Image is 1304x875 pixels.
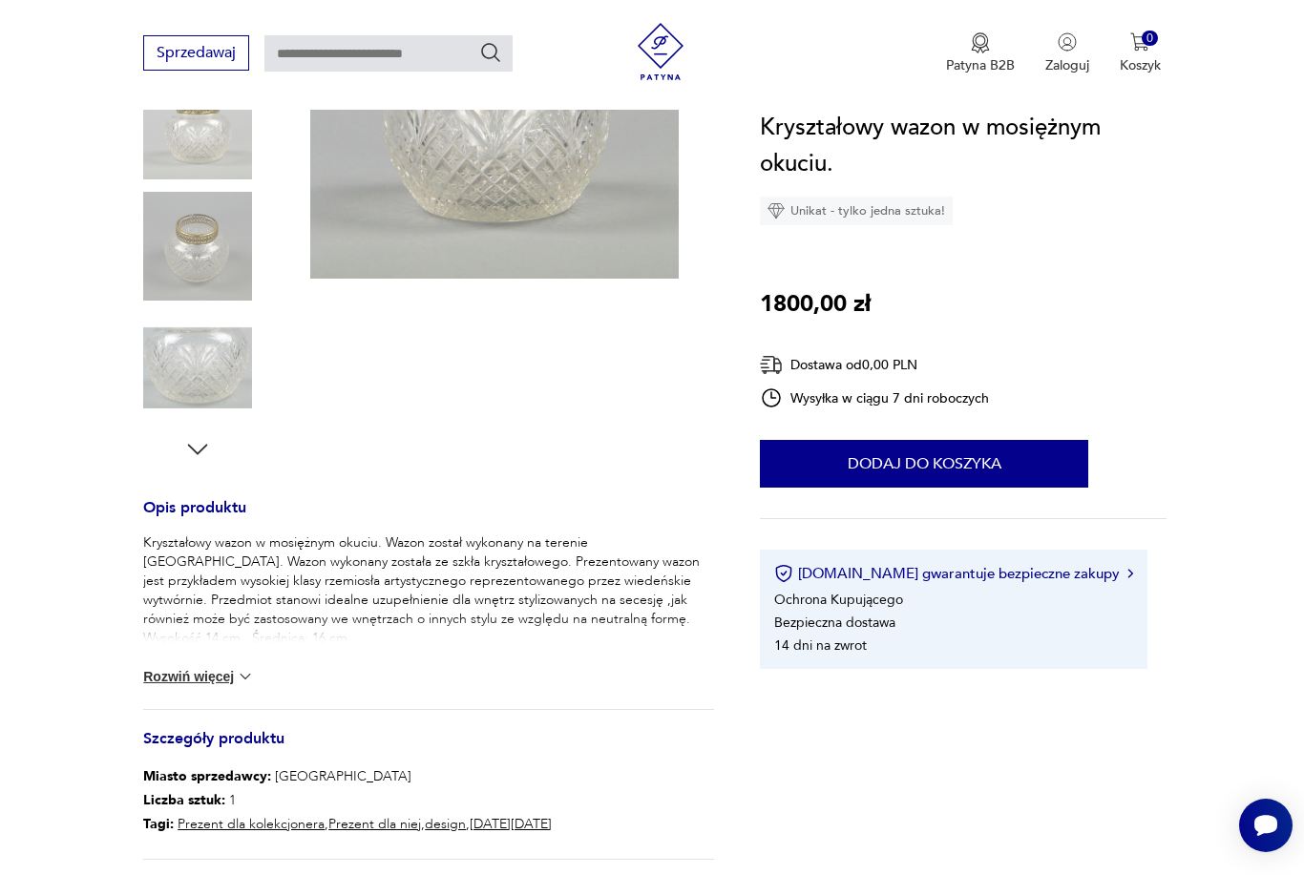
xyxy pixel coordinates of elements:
button: Sprzedawaj [143,35,249,71]
p: 1 [143,788,552,812]
img: Ikona koszyka [1130,32,1149,52]
li: Bezpieczna dostawa [774,614,895,632]
b: Miasto sprzedawcy : [143,767,271,785]
div: 0 [1142,31,1158,47]
h3: Opis produktu [143,502,714,533]
img: Zdjęcie produktu Kryształowy wazon w mosiężnym okuciu. [143,192,252,301]
li: 14 dni na zwrot [774,636,867,655]
p: 1800,00 zł [760,286,871,323]
p: Koszyk [1120,56,1161,74]
p: Zaloguj [1045,56,1089,74]
img: Ikona diamentu [768,202,785,219]
p: , , , [143,812,552,836]
a: [DATE][DATE] [470,815,552,833]
p: [GEOGRAPHIC_DATA] [143,764,552,788]
img: Zdjęcie produktu Kryształowy wazon w mosiężnym okuciu. [143,314,252,423]
img: Ikonka użytkownika [1058,32,1077,52]
a: design [425,815,466,833]
div: Wysyłka w ciągu 7 dni roboczych [760,386,989,409]
a: Prezent dla niej [328,815,421,833]
button: Patyna B2B [946,32,1015,74]
button: [DOMAIN_NAME] gwarantuje bezpieczne zakupy [774,564,1132,583]
iframe: Smartsupp widget button [1239,799,1293,852]
img: chevron down [236,667,255,686]
button: Dodaj do koszyka [760,440,1088,488]
div: Dostawa od 0,00 PLN [760,353,989,377]
img: Ikona certyfikatu [774,564,793,583]
img: Zdjęcie produktu Kryształowy wazon w mosiężnym okuciu. [143,71,252,179]
img: Patyna - sklep z meblami i dekoracjami vintage [632,23,689,80]
img: Ikona medalu [971,32,990,53]
button: Szukaj [479,41,502,64]
li: Ochrona Kupującego [774,591,903,609]
img: Ikona strzałki w prawo [1127,569,1133,578]
p: Kryształowy wazon w mosiężnym okuciu. Wazon został wykonany na terenie [GEOGRAPHIC_DATA]. Wazon w... [143,533,714,648]
a: Ikona medaluPatyna B2B [946,32,1015,74]
a: Sprzedawaj [143,48,249,61]
h1: Kryształowy wazon w mosiężnym okuciu. [760,110,1167,182]
b: Liczba sztuk: [143,791,225,809]
p: Patyna B2B [946,56,1015,74]
button: 0Koszyk [1120,32,1161,74]
a: Prezent dla kolekcjonera [178,815,325,833]
div: Unikat - tylko jedna sztuka! [760,197,953,225]
b: Tagi: [143,815,174,833]
img: Ikona dostawy [760,353,783,377]
button: Rozwiń więcej [143,667,254,686]
h3: Szczegóły produktu [143,733,714,764]
button: Zaloguj [1045,32,1089,74]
